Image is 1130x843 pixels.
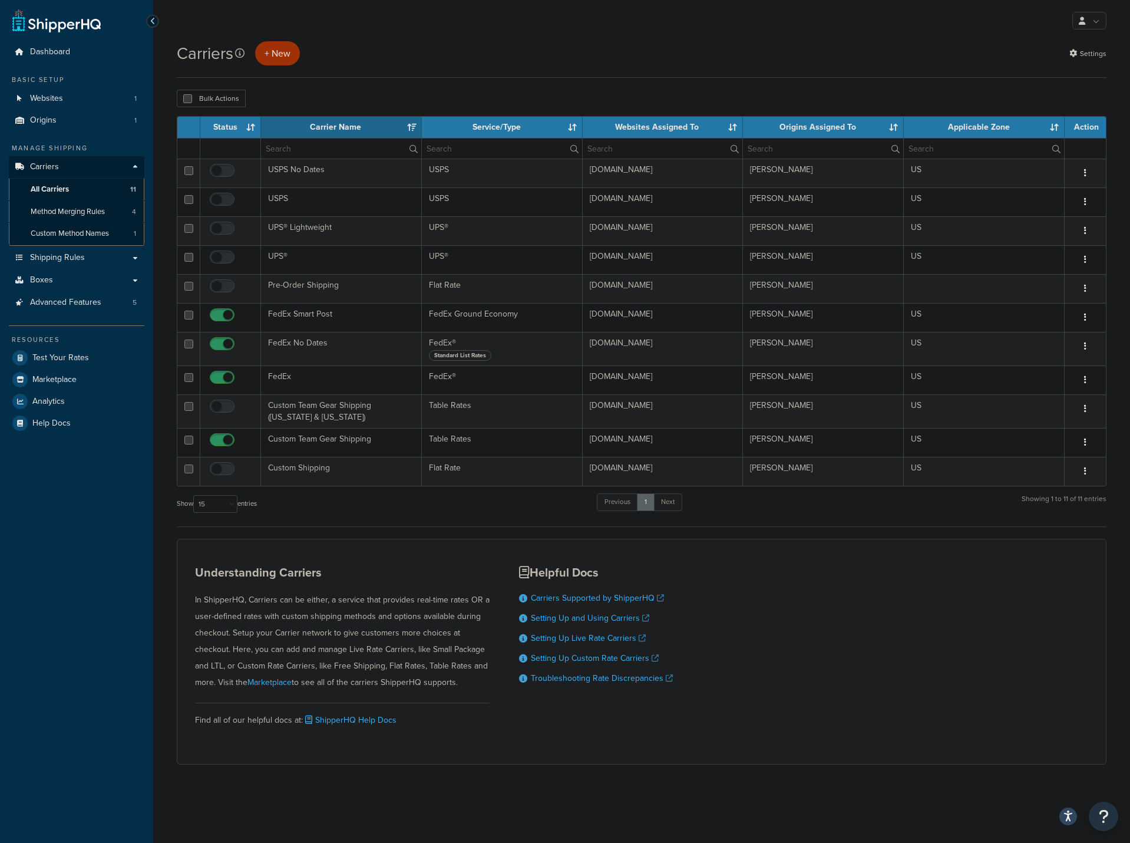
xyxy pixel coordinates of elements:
td: Pre-Order Shipping [261,274,422,303]
td: [PERSON_NAME] [743,274,904,303]
a: Dashboard [9,41,144,63]
td: Custom Team Gear Shipping [261,428,422,457]
td: FedEx No Dates [261,332,422,365]
td: US [904,303,1065,332]
a: ShipperHQ Help Docs [303,714,397,726]
span: Origins [30,116,57,126]
td: [PERSON_NAME] [743,245,904,274]
button: Open Resource Center [1089,802,1118,831]
span: Dashboard [30,47,70,57]
span: Shipping Rules [30,253,85,263]
select: Showentries [193,495,237,513]
td: [DOMAIN_NAME] [583,457,744,486]
td: Custom Team Gear Shipping ([US_STATE] & [US_STATE]) [261,394,422,428]
a: Carriers Supported by ShipperHQ [531,592,664,604]
h3: Helpful Docs [519,566,673,579]
th: Action [1065,117,1106,138]
span: Boxes [30,275,53,285]
a: Websites 1 [9,88,144,110]
div: Manage Shipping [9,143,144,153]
li: Analytics [9,391,144,412]
td: USPS No Dates [261,159,422,187]
td: US [904,245,1065,274]
a: Help Docs [9,413,144,434]
td: [PERSON_NAME] [743,428,904,457]
div: Showing 1 to 11 of 11 entries [1022,492,1106,518]
div: In ShipperHQ, Carriers can be either, a service that provides real-time rates OR a user-defined r... [195,566,490,691]
li: Custom Method Names [9,223,144,245]
a: Origins 1 [9,110,144,131]
a: Troubleshooting Rate Discrepancies [531,672,673,684]
td: [DOMAIN_NAME] [583,332,744,365]
a: Boxes [9,269,144,291]
li: Advanced Features [9,292,144,314]
td: US [904,332,1065,365]
input: Search [743,139,903,159]
span: Test Your Rates [32,353,89,363]
div: Basic Setup [9,75,144,85]
input: Search [583,139,743,159]
td: FedEx [261,365,422,394]
th: Origins Assigned To: activate to sort column ascending [743,117,904,138]
td: Flat Rate [422,457,583,486]
a: Setting Up Live Rate Carriers [531,632,646,644]
a: Carriers [9,156,144,178]
li: Websites [9,88,144,110]
h1: Carriers [177,42,233,65]
li: Method Merging Rules [9,201,144,223]
button: Bulk Actions [177,90,246,107]
td: US [904,187,1065,216]
th: Carrier Name: activate to sort column ascending [261,117,422,138]
a: Marketplace [9,369,144,390]
td: [DOMAIN_NAME] [583,245,744,274]
li: Carriers [9,156,144,246]
a: Shipping Rules [9,247,144,269]
th: Status: activate to sort column ascending [200,117,261,138]
a: Next [653,493,682,511]
span: Carriers [30,162,59,172]
td: [DOMAIN_NAME] [583,159,744,187]
td: US [904,159,1065,187]
h3: Understanding Carriers [195,566,490,579]
td: US [904,216,1065,245]
button: + New [255,41,300,65]
span: Websites [30,94,63,104]
td: US [904,457,1065,486]
a: Previous [597,493,638,511]
a: Advanced Features 5 [9,292,144,314]
td: [DOMAIN_NAME] [583,428,744,457]
a: 1 [637,493,655,511]
td: [DOMAIN_NAME] [583,394,744,428]
a: Setting Up Custom Rate Carriers [531,652,659,664]
td: [DOMAIN_NAME] [583,303,744,332]
input: Search [904,139,1064,159]
td: FedEx Smart Post [261,303,422,332]
td: [DOMAIN_NAME] [583,216,744,245]
td: [PERSON_NAME] [743,457,904,486]
span: All Carriers [31,185,69,195]
td: Flat Rate [422,274,583,303]
td: [PERSON_NAME] [743,365,904,394]
span: Custom Method Names [31,229,109,239]
span: 4 [132,207,136,217]
span: Marketplace [32,375,77,385]
span: Advanced Features [30,298,101,308]
td: FedEx® [422,332,583,365]
div: Find all of our helpful docs at: [195,703,490,729]
td: US [904,428,1065,457]
span: 1 [134,229,136,239]
td: [PERSON_NAME] [743,303,904,332]
td: UPS® Lightweight [261,216,422,245]
input: Search [422,139,582,159]
li: All Carriers [9,179,144,200]
a: Marketplace [247,676,292,689]
span: 1 [134,116,137,126]
td: UPS® [422,216,583,245]
td: Table Rates [422,428,583,457]
td: US [904,394,1065,428]
span: 11 [130,185,136,195]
